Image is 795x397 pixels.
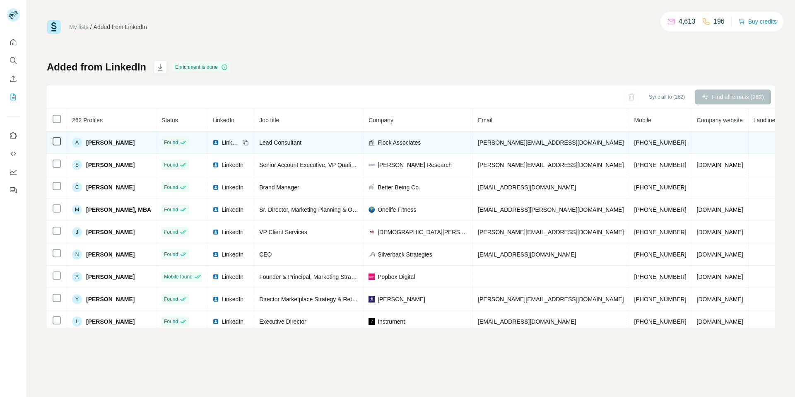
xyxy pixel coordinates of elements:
span: Mobile found [164,273,193,281]
button: Buy credits [738,16,777,27]
img: LinkedIn logo [212,274,219,280]
img: LinkedIn logo [212,206,219,213]
span: Status [161,117,178,123]
span: [PHONE_NUMBER] [634,139,687,146]
img: company-logo [369,251,375,258]
span: [PERSON_NAME] [86,161,135,169]
span: LinkedIn [222,317,243,326]
span: LinkedIn [222,273,243,281]
button: Dashboard [7,165,20,179]
span: [PERSON_NAME] [86,138,135,147]
img: company-logo [369,206,375,213]
span: [DOMAIN_NAME] [697,318,743,325]
span: [EMAIL_ADDRESS][DOMAIN_NAME] [478,184,576,191]
span: LinkedIn [222,228,243,236]
span: Landline [754,117,776,123]
button: My lists [7,90,20,104]
span: [PERSON_NAME] [86,250,135,259]
button: Quick start [7,35,20,50]
span: [PERSON_NAME] [86,273,135,281]
span: [PHONE_NUMBER] [634,162,687,168]
span: [PERSON_NAME] [86,183,135,191]
span: [DOMAIN_NAME] [697,296,743,303]
span: Director Marketplace Strategy & Retail Media [259,296,375,303]
span: [PHONE_NUMBER] [634,184,687,191]
span: [PHONE_NUMBER] [634,318,687,325]
span: VP Client Services [259,229,307,235]
span: [PERSON_NAME] [86,295,135,303]
button: Search [7,53,20,68]
li: / [90,23,92,31]
span: Founder & Principal, Marketing Strategy & Operations [259,274,397,280]
span: Mobile [634,117,651,123]
span: LinkedIn [212,117,234,123]
span: Lead Consultant [259,139,301,146]
span: [PERSON_NAME][EMAIL_ADDRESS][DOMAIN_NAME] [478,296,624,303]
span: [PERSON_NAME] [86,228,135,236]
span: [PHONE_NUMBER] [634,229,687,235]
span: [PERSON_NAME][EMAIL_ADDRESS][DOMAIN_NAME] [478,139,624,146]
button: Use Surfe on LinkedIn [7,128,20,143]
span: Found [164,228,178,236]
span: LinkedIn [222,138,240,147]
span: Email [478,117,492,123]
img: company-logo [369,162,375,168]
span: Company [369,117,393,123]
span: [PERSON_NAME][EMAIL_ADDRESS][DOMAIN_NAME] [478,162,624,168]
span: Found [164,318,178,325]
span: Found [164,206,178,213]
p: 4,613 [679,17,695,27]
span: [PERSON_NAME] [86,317,135,326]
span: [PERSON_NAME] Research [378,161,452,169]
div: N [72,249,82,259]
span: Executive Director [259,318,306,325]
div: A [72,272,82,282]
img: company-logo [369,229,375,235]
div: M [72,205,82,215]
button: Sync all to (262) [643,91,691,103]
span: Found [164,251,178,258]
div: Added from LinkedIn [94,23,147,31]
span: Sync all to (262) [649,93,685,101]
div: Y [72,294,82,304]
p: 196 [713,17,725,27]
span: [DOMAIN_NAME] [697,162,743,168]
span: [PHONE_NUMBER] [634,206,687,213]
span: Flock Associates [378,138,421,147]
span: [PHONE_NUMBER] [634,274,687,280]
span: Senior Account Executive, VP Qualitative Research [259,162,391,168]
span: [DOMAIN_NAME] [697,251,743,258]
span: Instrument [378,317,405,326]
img: Surfe Logo [47,20,61,34]
h1: Added from LinkedIn [47,61,146,74]
span: [DOMAIN_NAME] [697,229,743,235]
span: Better Being Co. [378,183,420,191]
span: LinkedIn [222,295,243,303]
button: Use Surfe API [7,146,20,161]
span: Found [164,161,178,169]
img: LinkedIn logo [212,139,219,146]
span: CEO [259,251,272,258]
div: C [72,182,82,192]
img: LinkedIn logo [212,184,219,191]
span: Found [164,295,178,303]
span: [EMAIL_ADDRESS][DOMAIN_NAME] [478,251,576,258]
img: LinkedIn logo [212,251,219,258]
span: 262 Profiles [72,117,103,123]
span: Silverback Strategies [378,250,432,259]
div: A [72,138,82,148]
span: Onelife Fitness [378,206,416,214]
img: company-logo [369,318,375,325]
div: Enrichment is done [173,62,230,72]
span: [PHONE_NUMBER] [634,251,687,258]
button: Feedback [7,183,20,198]
img: LinkedIn logo [212,318,219,325]
div: S [72,160,82,170]
img: LinkedIn logo [212,229,219,235]
a: My lists [69,24,89,30]
span: LinkedIn [222,183,243,191]
div: L [72,317,82,327]
span: Brand Manager [259,184,299,191]
span: LinkedIn [222,250,243,259]
span: LinkedIn [222,206,243,214]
